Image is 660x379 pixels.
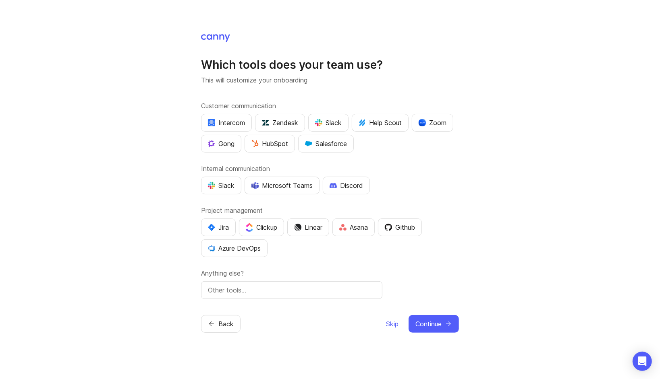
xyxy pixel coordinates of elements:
label: Customer communication [201,101,459,111]
img: G+3M5qq2es1si5SaumCnMN47tP1CvAZneIVX5dcx+oz+ZLhv4kfP9DwAAAABJRU5ErkJggg== [251,140,259,147]
div: Azure DevOps [208,243,261,253]
button: Zoom [412,114,453,132]
div: Github [385,222,415,232]
div: Gong [208,139,235,148]
img: Rf5nOJ4Qh9Y9HAAAAAElFTkSuQmCC [339,224,347,231]
img: kV1LT1TqjqNHPtRK7+FoaplE1qRq1yqhg056Z8K5Oc6xxgIuf0oNQ9LelJqbcyPisAf0C9LDpX5UIuAAAAAElFTkSuQmCC [359,119,366,126]
button: Microsoft Teams [245,177,320,194]
button: Gong [201,135,241,152]
div: Zoom [419,118,446,128]
p: This will customize your onboarding [201,75,459,85]
div: Linear [294,222,322,232]
button: Azure DevOps [201,239,268,257]
button: Slack [201,177,241,194]
img: GKxMRLiRsgdWqxrdBeWfGK5kaZ2alx1WifDSa2kSTsK6wyJURKhUuPoQRYzjholVGzT2A2owx2gHwZoyZHHCYJ8YNOAZj3DSg... [305,140,312,147]
button: Linear [287,218,329,236]
div: Zendesk [262,118,298,128]
span: Back [218,319,234,329]
button: Github [378,218,422,236]
label: Anything else? [201,268,459,278]
img: UniZRqrCPz6BHUWevMzgDJ1FW4xaGg2egd7Chm8uY0Al1hkDyjqDa8Lkk0kDEdqKkBok+T4wfoD0P0o6UMciQ8AAAAASUVORK... [262,119,269,126]
div: Microsoft Teams [251,181,313,190]
img: Dm50RERGQWO2Ei1WzHVviWZlaLVriU9uRN6E+tIr91ebaDbMKKPDpFbssSuEG21dcGXkrKsuOVPwCeFJSFAIOxgiKgL2sFHRe... [294,224,301,231]
img: eRR1duPH6fQxdnSV9IruPjCimau6md0HxlPR81SIPROHX1VjYjAN9a41AAAAAElFTkSuQmCC [208,119,215,126]
div: Slack [315,118,342,128]
label: Internal communication [201,164,459,173]
img: 0D3hMmx1Qy4j6AAAAAElFTkSuQmCC [385,224,392,231]
button: Help Scout [352,114,409,132]
button: Intercom [201,114,252,132]
img: D0GypeOpROL5AAAAAElFTkSuQmCC [251,182,259,189]
div: Clickup [246,222,277,232]
button: Discord [323,177,370,194]
div: Help Scout [359,118,402,128]
img: qKnp5cUisfhcFQGr1t296B61Fm0WkUVwBZaiVE4uNRmEGBFetJMz8xGrgPHqF1mLDIG816Xx6Jz26AFmkmT0yuOpRCAR7zRpG... [208,140,215,147]
button: Zendesk [255,114,305,132]
button: Asana [332,218,375,236]
div: HubSpot [251,139,288,148]
button: Continue [409,315,459,333]
div: Salesforce [305,139,347,148]
button: Salesforce [298,135,354,152]
button: Jira [201,218,236,236]
img: WIAAAAASUVORK5CYII= [315,119,322,126]
span: Skip [386,319,398,329]
img: svg+xml;base64,PHN2ZyB4bWxucz0iaHR0cDovL3d3dy53My5vcmcvMjAwMC9zdmciIHZpZXdCb3g9IjAgMCA0MC4zNDMgND... [208,224,215,231]
button: HubSpot [245,135,295,152]
button: Slack [308,114,349,132]
img: WIAAAAASUVORK5CYII= [208,182,215,189]
img: +iLplPsjzba05dttzK064pds+5E5wZnCVbuGoLvBrYdmEPrXTzGo7zG60bLEREEjvOjaG9Saez5xsOEAbxBwOP6dkea84XY9O... [330,183,337,188]
div: Intercom [208,118,245,128]
img: j83v6vj1tgY2AAAAABJRU5ErkJggg== [246,223,253,231]
h1: Which tools does your team use? [201,58,459,72]
label: Project management [201,206,459,215]
input: Other tools… [208,285,376,295]
div: Open Intercom Messenger [633,352,652,371]
img: Canny Home [201,34,230,42]
img: YKcwp4sHBXAAAAAElFTkSuQmCC [208,245,215,252]
div: Asana [339,222,368,232]
div: Discord [330,181,363,190]
span: Continue [415,319,442,329]
button: Skip [386,315,399,333]
div: Jira [208,222,229,232]
button: Clickup [239,218,284,236]
div: Slack [208,181,235,190]
img: xLHbn3khTPgAAAABJRU5ErkJggg== [419,119,426,126]
button: Back [201,315,241,333]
